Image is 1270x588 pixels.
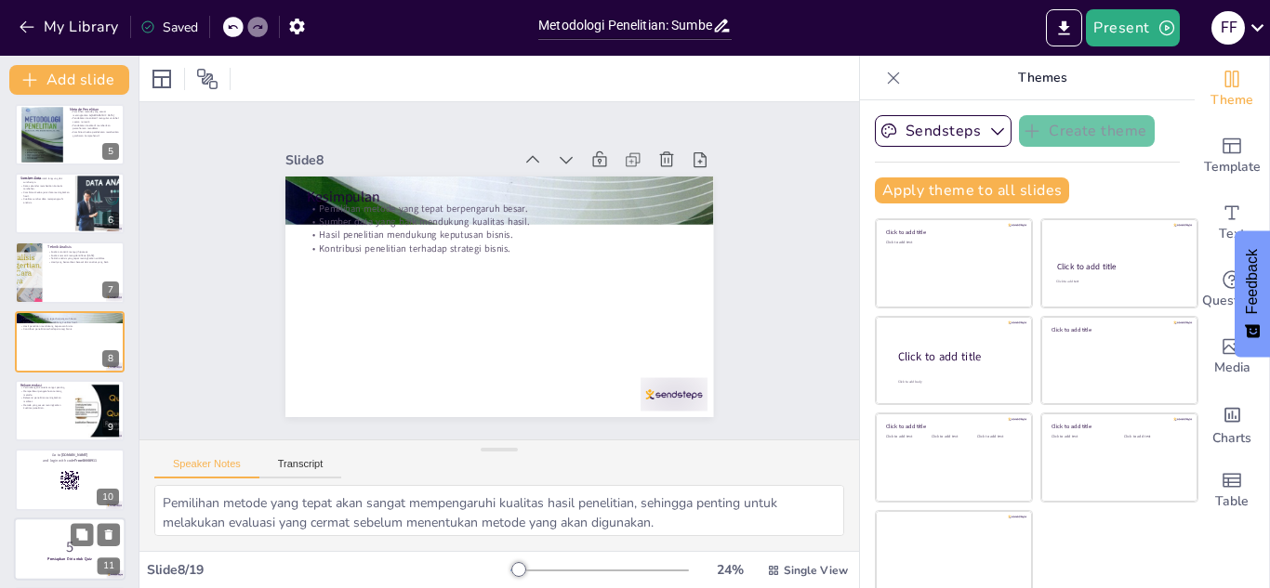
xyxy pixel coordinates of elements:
[20,176,70,181] p: Sumber Data
[20,403,70,410] p: Metode yang sesuai meningkatkan kualitas penelitian.
[47,255,119,258] p: Analisis tematik mengidentifikasi [DATE].
[1019,115,1155,147] button: Create theme
[20,457,119,463] p: and login with code
[324,149,706,248] p: Kesimpulan
[98,523,120,545] button: Delete Slide
[20,397,70,403] p: Relevansi penelitian meningkatkan manfaat.
[15,242,125,303] div: 7
[1214,358,1250,378] span: Media
[898,349,1017,365] div: Click to add title
[708,561,752,579] div: 24 %
[47,556,91,561] strong: Persiapkan Diri untuk Quiz
[1211,11,1245,45] div: f f
[71,523,93,545] button: Duplicate Slide
[1195,123,1269,189] div: Add ready made slides
[784,563,848,578] span: Single View
[1212,428,1251,449] span: Charts
[9,65,129,95] button: Add slide
[1195,189,1269,256] div: Add text boxes
[1057,261,1181,272] div: Click to add title
[15,104,125,165] div: 5
[61,452,88,457] strong: [DOMAIN_NAME]
[1195,323,1269,390] div: Add images, graphics, shapes or video
[875,177,1069,203] button: Apply theme to all slides
[47,261,119,265] p: Hasil yang bermanfaat berasal dari analisis yang baik.
[20,177,70,184] p: Data primer diperoleh langsung dari sumbernya.
[154,485,844,536] textarea: Pemilihan metode yang tepat akan sangat mempengaruhi kualitas hasil penelitian, sehingga penting ...
[886,435,928,439] div: Click to add text
[1195,56,1269,123] div: Change the overall theme
[102,281,119,298] div: 7
[1219,224,1245,244] span: Text
[20,320,119,324] p: Sumber data yang baik mendukung kualitas hasil.
[886,241,1019,245] div: Click to add text
[196,68,218,90] span: Position
[20,184,70,190] p: Data sekunder memberikan konteks tambahan.
[1210,90,1253,111] span: Theme
[1211,9,1245,46] button: f f
[1086,9,1179,46] button: Present
[908,56,1176,100] p: Themes
[932,435,973,439] div: Click to add text
[320,176,699,269] p: Sumber data yang baik mendukung kualitas hasil.
[20,389,70,396] p: Memperbarui pengetahuan tentang metode.
[1056,280,1180,284] div: Click to add text
[1244,249,1261,314] span: Feedback
[147,561,510,579] div: Slide 8 / 19
[20,452,119,458] p: Go to
[1124,435,1183,439] div: Click to add text
[47,244,119,250] p: Teknik Analisis
[20,191,70,198] p: Kombinasi kedua jenis data meningkatkan hasil.
[20,318,119,321] p: Pemilihan metode yang tepat berpengaruh besar.
[20,313,119,319] p: Kesimpulan
[70,110,119,116] p: Pemilihan metode yang sesuai meningkatkan ke[GEOGRAPHIC_DATA].
[1195,390,1269,457] div: Add charts and graphs
[20,383,70,388] p: Rekomendasi
[15,449,125,510] div: 10
[538,12,712,39] input: Insert title
[898,380,1015,385] div: Click to add body
[14,12,126,42] button: My Library
[20,328,119,332] p: Kontribusi penelitian terhadap strategi bisnis.
[154,458,259,478] button: Speaker Notes
[70,124,119,130] p: Pendekatan kualitatif memberikan pemahaman mendalam.
[15,173,125,234] div: 6
[1052,435,1110,439] div: Click to add text
[886,229,1019,236] div: Click to add title
[97,489,119,505] div: 10
[1046,9,1082,46] button: Export to PowerPoint
[1215,491,1249,512] span: Table
[20,536,120,556] p: 5
[20,386,70,390] p: Pertimbangan konteks sangat penting.
[1195,256,1269,323] div: Get real-time input from your audience
[259,458,342,478] button: Transcript
[140,19,198,36] div: Saved
[98,557,120,574] div: 11
[47,257,119,261] p: Teknik analisis yang tepat meningkatkan validitas.
[317,189,696,282] p: Hasil penelitian mendukung keputusan bisnis.
[1235,230,1270,357] button: Feedback - Show survey
[1195,457,1269,524] div: Add a table
[20,324,119,328] p: Hasil penelitian mendukung keputusan bisnis.
[102,143,119,160] div: 5
[47,251,119,255] p: Analisis statistik menguji hipotesis.
[875,115,1012,147] button: Sendsteps
[323,163,702,256] p: Pemilihan metode yang tepat berpengaruh besar.
[20,198,70,204] p: Kualitas sumber data mempengaruhi analisis.
[1052,325,1184,333] div: Click to add title
[102,350,119,367] div: 8
[1204,157,1261,177] span: Template
[15,380,125,441] div: 9
[15,311,125,372] div: 8
[1052,423,1184,430] div: Click to add title
[102,212,119,229] div: 6
[147,64,177,94] div: Layout
[102,419,119,436] div: 9
[314,203,694,295] p: Kontribusi penelitian terhadap strategi bisnis.
[14,517,126,581] div: 11
[977,435,1019,439] div: Click to add text
[70,130,119,137] p: Kombinasi kedua pendekatan memberikan gambaran komprehensif.
[886,423,1019,430] div: Click to add title
[311,109,537,173] div: Slide 8
[1202,291,1263,311] span: Questions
